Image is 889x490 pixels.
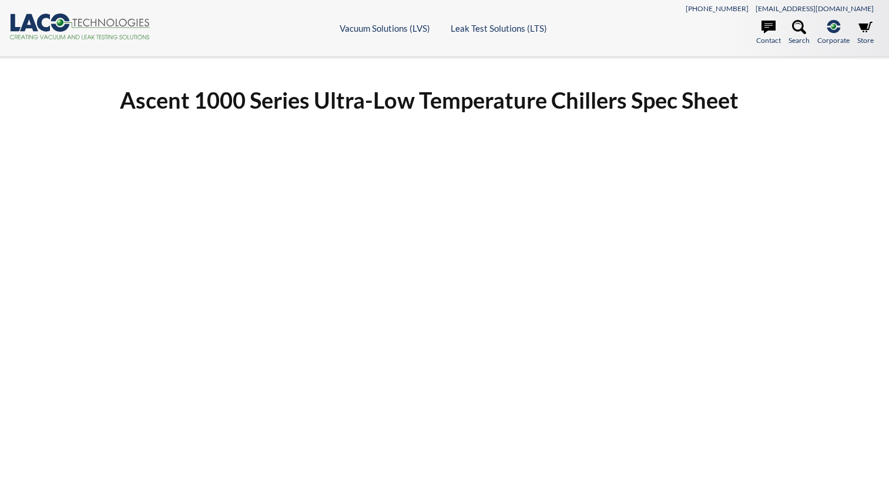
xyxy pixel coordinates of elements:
[817,35,850,46] span: Corporate
[120,86,769,115] h1: Ascent 1000 Series Ultra-Low Temperature Chillers Spec Sheet
[340,23,430,33] a: Vacuum Solutions (LVS)
[857,20,874,46] a: Store
[451,23,547,33] a: Leak Test Solutions (LTS)
[756,4,874,13] a: [EMAIL_ADDRESS][DOMAIN_NAME]
[686,4,749,13] a: [PHONE_NUMBER]
[789,20,810,46] a: Search
[756,20,781,46] a: Contact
